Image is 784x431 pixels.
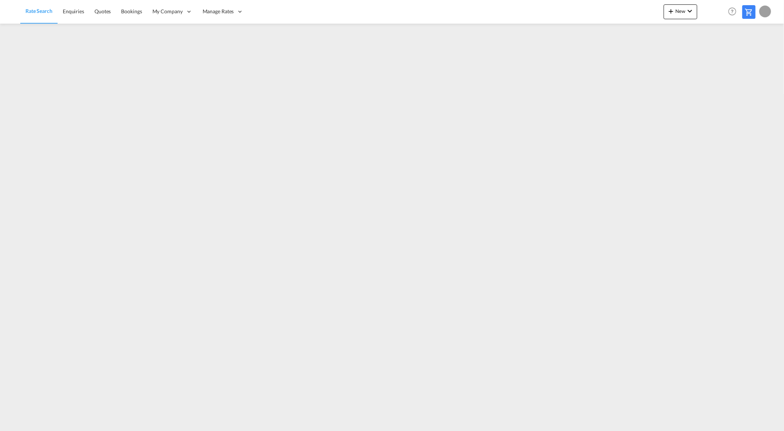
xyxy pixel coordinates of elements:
md-icon: icon-plus 400-fg [667,7,675,15]
span: My Company [152,8,183,15]
span: New [667,8,694,14]
span: Enquiries [63,8,84,14]
span: Bookings [121,8,142,14]
button: icon-plus 400-fgNewicon-chevron-down [664,4,697,19]
span: Help [726,5,739,18]
div: Help [726,5,742,18]
span: Manage Rates [203,8,234,15]
span: Quotes [94,8,111,14]
md-icon: icon-chevron-down [685,7,694,15]
span: Rate Search [25,8,52,14]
